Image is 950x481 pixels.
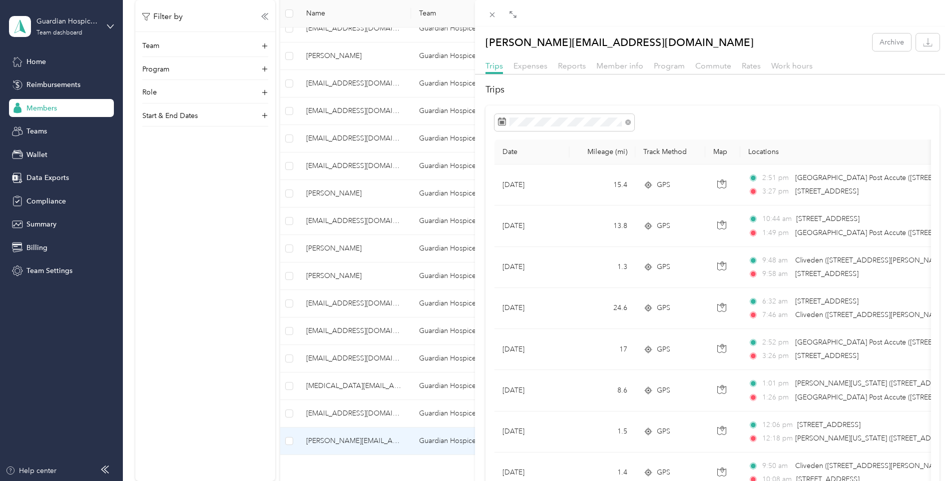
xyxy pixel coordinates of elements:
[558,61,586,70] span: Reports
[762,460,791,471] span: 9:50 am
[762,186,791,197] span: 3:27 pm
[494,329,569,370] td: [DATE]
[654,61,685,70] span: Program
[795,269,859,278] span: [STREET_ADDRESS]
[657,385,670,396] span: GPS
[796,214,860,223] span: [STREET_ADDRESS]
[762,172,791,183] span: 2:51 pm
[494,164,569,205] td: [DATE]
[762,213,792,224] span: 10:44 am
[494,411,569,452] td: [DATE]
[762,296,791,307] span: 6:32 am
[795,297,859,305] span: [STREET_ADDRESS]
[657,179,670,190] span: GPS
[762,337,791,348] span: 2:52 pm
[494,288,569,329] td: [DATE]
[762,350,791,361] span: 3:26 pm
[657,467,670,478] span: GPS
[494,205,569,246] td: [DATE]
[657,302,670,313] span: GPS
[873,33,911,51] button: Archive
[762,433,791,444] span: 12:18 pm
[797,420,861,429] span: [STREET_ADDRESS]
[569,164,635,205] td: 15.4
[795,351,859,360] span: [STREET_ADDRESS]
[657,220,670,231] span: GPS
[569,247,635,288] td: 1.3
[569,139,635,164] th: Mileage (mi)
[695,61,731,70] span: Commute
[762,392,791,403] span: 1:26 pm
[485,83,940,96] h2: Trips
[657,261,670,272] span: GPS
[762,419,793,430] span: 12:06 pm
[771,61,813,70] span: Work hours
[742,61,761,70] span: Rates
[657,344,670,355] span: GPS
[494,247,569,288] td: [DATE]
[705,139,740,164] th: Map
[485,33,754,51] p: [PERSON_NAME][EMAIL_ADDRESS][DOMAIN_NAME]
[569,205,635,246] td: 13.8
[513,61,547,70] span: Expenses
[762,378,791,389] span: 1:01 pm
[762,309,791,320] span: 7:46 am
[569,329,635,370] td: 17
[762,255,791,266] span: 9:48 am
[569,411,635,452] td: 1.5
[762,227,791,238] span: 1:49 pm
[596,61,643,70] span: Member info
[894,425,950,481] iframe: Everlance-gr Chat Button Frame
[762,268,791,279] span: 9:58 am
[657,426,670,437] span: GPS
[494,370,569,411] td: [DATE]
[635,139,705,164] th: Track Method
[494,139,569,164] th: Date
[485,61,503,70] span: Trips
[795,187,859,195] span: [STREET_ADDRESS]
[569,370,635,411] td: 8.6
[569,288,635,329] td: 24.6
